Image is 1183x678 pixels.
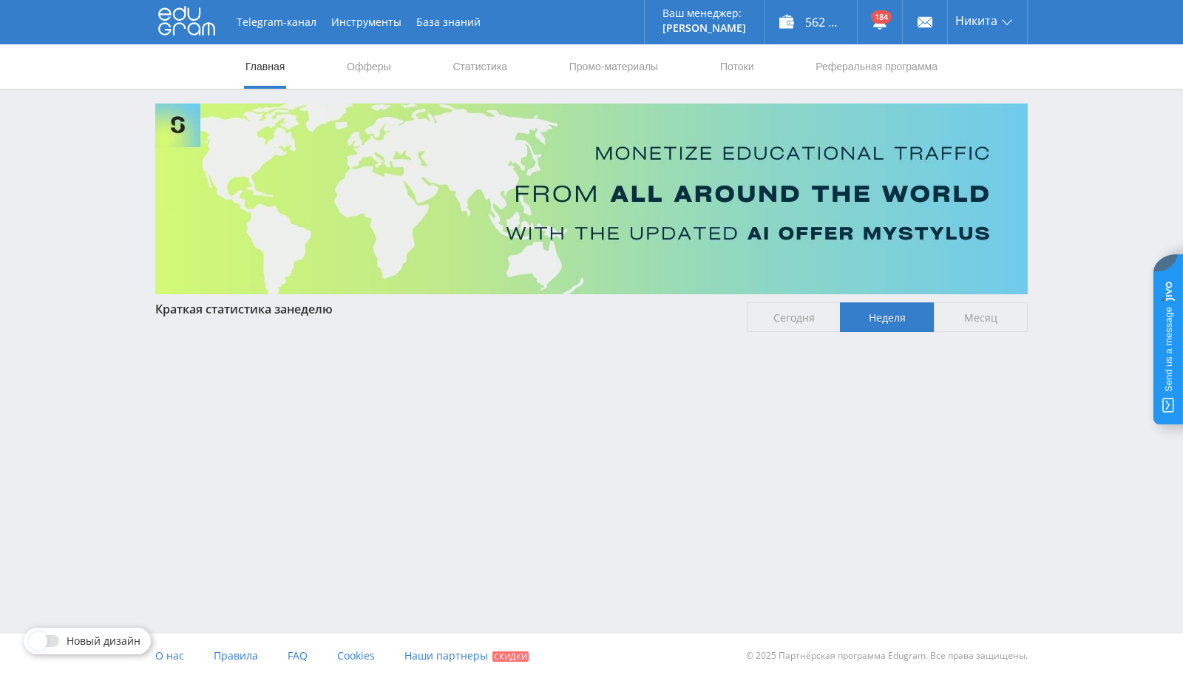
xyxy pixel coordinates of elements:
[214,634,258,678] a: Правила
[155,302,732,316] div: Краткая статистика за
[288,648,308,662] span: FAQ
[814,44,939,89] a: Реферальная программа
[404,634,529,678] a: Наши партнеры Скидки
[662,7,746,19] p: Ваш менеджер:
[67,635,140,647] span: Новый дизайн
[404,648,488,662] span: Наши партнеры
[155,104,1028,294] img: Banner
[288,634,308,678] a: FAQ
[214,648,258,662] span: Правила
[719,44,756,89] a: Потоки
[662,22,746,34] p: [PERSON_NAME]
[155,634,184,678] a: О нас
[155,648,184,662] span: О нас
[287,301,333,317] span: неделю
[345,44,393,89] a: Офферы
[955,15,997,27] span: Никита
[337,634,375,678] a: Cookies
[934,302,1028,332] span: Месяц
[492,651,529,662] span: Скидки
[451,44,509,89] a: Статистика
[599,634,1028,678] div: © 2025 Партнёрская программа Edugram. Все права защищены.
[568,44,660,89] a: Промо-материалы
[337,648,375,662] span: Cookies
[747,302,841,332] span: Сегодня
[840,302,934,332] span: Неделя
[244,44,286,89] a: Главная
